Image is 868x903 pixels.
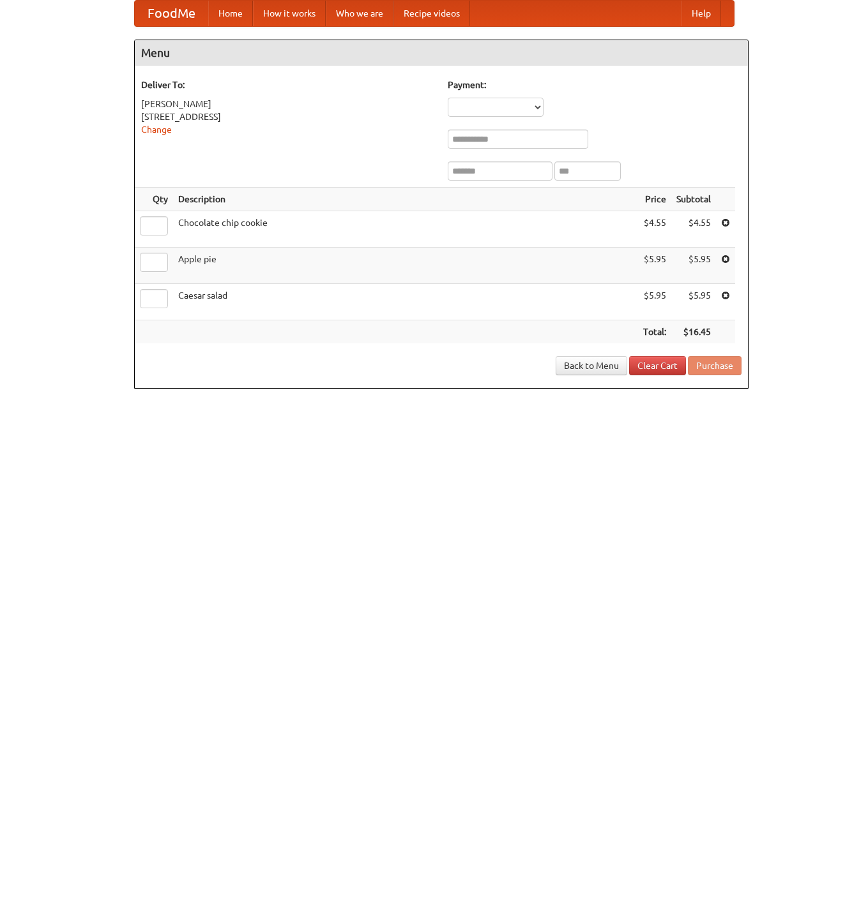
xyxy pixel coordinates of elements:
[638,284,671,320] td: $5.95
[556,356,627,375] a: Back to Menu
[208,1,253,26] a: Home
[135,1,208,26] a: FoodMe
[671,188,716,211] th: Subtotal
[671,284,716,320] td: $5.95
[141,110,435,123] div: [STREET_ADDRESS]
[173,211,638,248] td: Chocolate chip cookie
[671,320,716,344] th: $16.45
[141,78,435,91] h5: Deliver To:
[173,188,638,211] th: Description
[135,40,748,66] h4: Menu
[671,248,716,284] td: $5.95
[135,188,173,211] th: Qty
[638,211,671,248] td: $4.55
[326,1,393,26] a: Who we are
[638,188,671,211] th: Price
[173,248,638,284] td: Apple pie
[681,1,721,26] a: Help
[141,98,435,110] div: [PERSON_NAME]
[629,356,686,375] a: Clear Cart
[253,1,326,26] a: How it works
[688,356,742,375] button: Purchase
[638,320,671,344] th: Total:
[448,78,742,91] h5: Payment:
[393,1,470,26] a: Recipe videos
[638,248,671,284] td: $5.95
[173,284,638,320] td: Caesar salad
[141,124,172,135] a: Change
[671,211,716,248] td: $4.55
